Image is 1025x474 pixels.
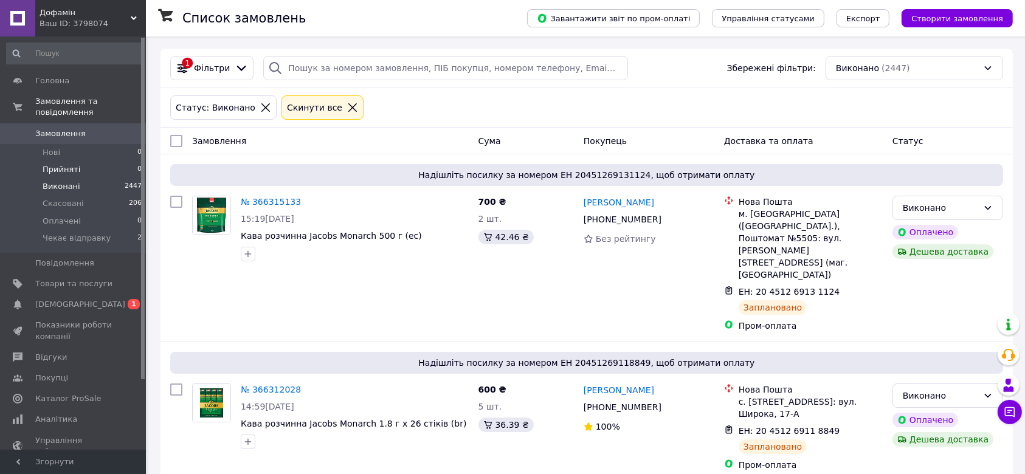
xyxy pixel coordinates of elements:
span: Каталог ProSale [35,393,101,404]
span: Оплачені [43,216,81,227]
span: 100% [596,422,620,431]
span: Доставка та оплата [724,136,813,146]
div: с. [STREET_ADDRESS]: вул. Широка, 17-А [739,396,883,420]
span: [PHONE_NUMBER] [584,402,661,412]
h1: Список замовлень [182,11,306,26]
span: Головна [35,75,69,86]
a: [PERSON_NAME] [584,196,654,208]
span: Надішліть посилку за номером ЕН 20451269131124, щоб отримати оплату [175,169,998,181]
button: Управління статусами [712,9,824,27]
a: Кава розчинна Jacobs Monarch 500 г (ec) [241,231,422,241]
span: 15:19[DATE] [241,214,294,224]
img: Фото товару [193,384,230,422]
span: Експорт [846,14,880,23]
span: 206 [129,198,142,209]
span: Скасовані [43,198,84,209]
div: Дешева доставка [892,244,993,259]
button: Завантажити звіт по пром-оплаті [527,9,700,27]
div: 42.46 ₴ [478,230,534,244]
span: Показники роботи компанії [35,320,112,342]
div: Cкинути все [285,101,345,114]
span: 0 [137,164,142,175]
div: Виконано [903,201,978,215]
span: 5 шт. [478,402,502,411]
span: Статус [892,136,923,146]
span: Покупці [35,373,68,383]
span: Виконані [43,181,80,192]
span: Дофамін [40,7,131,18]
span: Покупець [584,136,627,146]
img: Фото товару [193,196,230,234]
a: Кава розчинна Jacobs Monarch 1.8 г х 26 стіків (br) [241,419,466,428]
span: Замовлення [35,128,86,139]
div: Нова Пошта [739,196,883,208]
input: Пошук за номером замовлення, ПІБ покупця, номером телефону, Email, номером накладної [263,56,628,80]
div: Заплановано [739,300,807,315]
span: Виконано [836,62,879,74]
div: Нова Пошта [739,383,883,396]
div: 36.39 ₴ [478,417,534,432]
div: Пром-оплата [739,320,883,332]
button: Створити замовлення [902,9,1013,27]
div: Оплачено [892,413,958,427]
div: Пром-оплата [739,459,883,471]
a: Фото товару [192,196,231,235]
div: Оплачено [892,225,958,239]
span: Створити замовлення [911,14,1003,23]
span: 2 шт. [478,214,502,224]
div: Статус: Виконано [173,101,258,114]
span: Замовлення [192,136,246,146]
span: Чекає відправку [43,233,111,244]
a: Фото товару [192,383,231,422]
span: 700 ₴ [478,197,506,207]
span: Без рейтингу [596,234,656,244]
span: (2447) [882,63,910,73]
a: № 366315133 [241,197,301,207]
span: Управління сайтом [35,435,112,457]
a: Створити замовлення [889,13,1013,22]
div: Заплановано [739,439,807,454]
span: Прийняті [43,164,80,175]
span: ЕН: 20 4512 6911 8849 [739,426,840,436]
div: Ваш ID: 3798074 [40,18,146,29]
span: Cума [478,136,501,146]
span: [PHONE_NUMBER] [584,215,661,224]
span: 600 ₴ [478,385,506,394]
span: 1 [128,299,140,309]
span: Фільтри [194,62,230,74]
span: Нові [43,147,60,158]
span: Управління статусами [722,14,815,23]
div: Дешева доставка [892,432,993,447]
button: Експорт [837,9,890,27]
span: Товари та послуги [35,278,112,289]
span: Збережені фільтри: [727,62,816,74]
span: 2 [137,233,142,244]
span: Надішліть посилку за номером ЕН 20451269118849, щоб отримати оплату [175,357,998,369]
span: Замовлення та повідомлення [35,96,146,118]
a: [PERSON_NAME] [584,384,654,396]
span: 2447 [125,181,142,192]
span: 0 [137,216,142,227]
span: Аналітика [35,414,77,425]
a: № 366312028 [241,385,301,394]
span: Завантажити звіт по пром-оплаті [537,13,690,24]
input: Пошук [6,43,143,64]
div: м. [GEOGRAPHIC_DATA] ([GEOGRAPHIC_DATA].), Поштомат №5505: вул. [PERSON_NAME][STREET_ADDRESS] (ма... [739,208,883,281]
span: Відгуки [35,352,67,363]
span: Повідомлення [35,258,94,269]
div: Виконано [903,389,978,402]
span: 0 [137,147,142,158]
span: [DEMOGRAPHIC_DATA] [35,299,125,310]
span: ЕН: 20 4512 6913 1124 [739,287,840,297]
button: Чат з покупцем [998,400,1022,424]
span: 14:59[DATE] [241,402,294,411]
